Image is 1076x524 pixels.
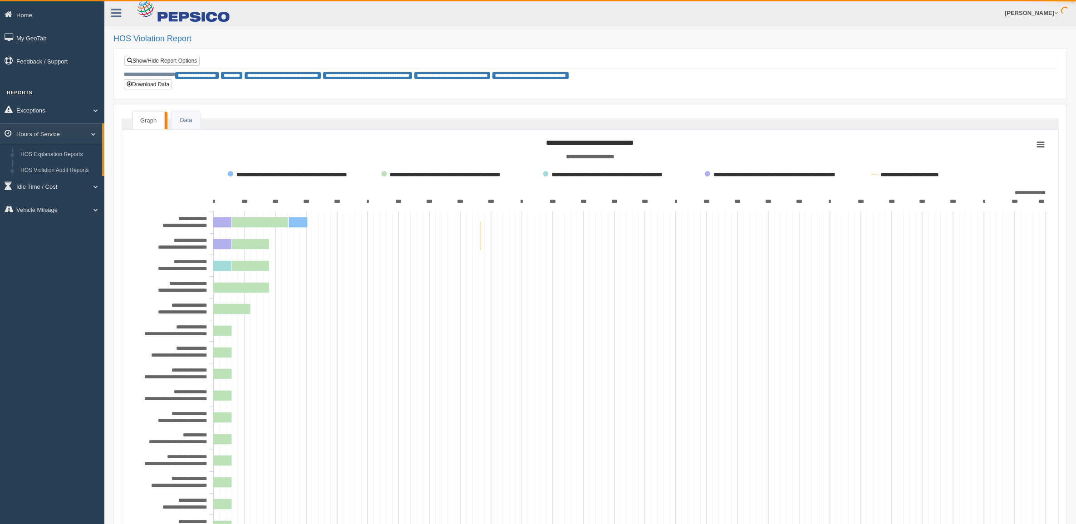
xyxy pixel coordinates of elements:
a: HOS Violation Audit Reports [16,162,102,179]
a: HOS Explanation Reports [16,147,102,163]
a: Data [172,111,200,130]
button: Download Data [124,79,172,89]
h2: HOS Violation Report [113,34,1067,44]
a: Graph [132,112,165,130]
a: Show/Hide Report Options [124,56,200,66]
